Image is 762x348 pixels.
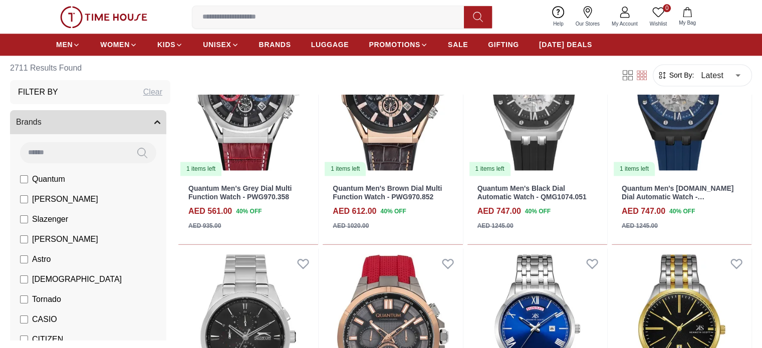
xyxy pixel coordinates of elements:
[477,184,587,201] a: Quantum Men's Black Dial Automatic Watch - QMG1074.051
[380,207,406,216] span: 40 % OFF
[547,4,570,30] a: Help
[157,40,175,50] span: KIDS
[539,36,592,54] a: [DATE] DEALS
[143,86,162,98] div: Clear
[369,40,420,50] span: PROMOTIONS
[488,36,519,54] a: GIFTING
[32,193,98,205] span: [PERSON_NAME]
[20,235,28,243] input: [PERSON_NAME]
[525,207,551,216] span: 40 % OFF
[325,162,366,176] div: 1 items left
[32,333,63,345] span: CITIZEN
[32,233,98,245] span: [PERSON_NAME]
[694,61,747,89] div: Latest
[369,36,428,54] a: PROMOTIONS
[622,184,733,209] a: Quantum Men's [DOMAIN_NAME] Dial Automatic Watch - QMG1074.699
[188,221,221,230] div: AED 935.00
[477,205,521,217] h4: AED 747.00
[549,20,568,28] span: Help
[32,213,68,225] span: Slazenger
[10,110,166,134] button: Brands
[20,255,28,263] input: Astro
[32,273,122,285] span: [DEMOGRAPHIC_DATA]
[572,20,604,28] span: Our Stores
[188,205,232,217] h4: AED 561.00
[20,335,28,343] input: CITIZEN
[614,162,655,176] div: 1 items left
[673,5,702,29] button: My Bag
[56,36,80,54] a: MEN
[448,36,468,54] a: SALE
[20,215,28,223] input: Slazenger
[675,19,700,27] span: My Bag
[622,205,665,217] h4: AED 747.00
[20,175,28,183] input: Quantum
[100,40,130,50] span: WOMEN
[20,295,28,303] input: Tornado
[236,207,262,216] span: 40 % OFF
[259,40,291,50] span: BRANDS
[180,162,221,176] div: 1 items left
[311,36,349,54] a: LUGGAGE
[488,40,519,50] span: GIFTING
[622,221,658,230] div: AED 1245.00
[570,4,606,30] a: Our Stores
[188,184,292,201] a: Quantum Men's Grey Dial Multi Function Watch - PWG970.358
[10,56,170,80] h6: 2711 Results Found
[469,162,511,176] div: 1 items left
[32,313,57,325] span: CASIO
[539,40,592,50] span: [DATE] DEALS
[311,40,349,50] span: LUGGAGE
[448,40,468,50] span: SALE
[56,40,73,50] span: MEN
[667,70,694,80] span: Sort By:
[663,4,671,12] span: 0
[20,195,28,203] input: [PERSON_NAME]
[100,36,137,54] a: WOMEN
[669,207,695,216] span: 40 % OFF
[60,6,147,28] img: ...
[203,40,231,50] span: UNISEX
[259,36,291,54] a: BRANDS
[333,205,376,217] h4: AED 612.00
[477,221,514,230] div: AED 1245.00
[20,315,28,323] input: CASIO
[644,4,673,30] a: 0Wishlist
[18,86,58,98] h3: Filter By
[32,253,51,265] span: Astro
[157,36,183,54] a: KIDS
[203,36,238,54] a: UNISEX
[657,70,694,80] button: Sort By:
[646,20,671,28] span: Wishlist
[20,275,28,283] input: [DEMOGRAPHIC_DATA]
[333,221,369,230] div: AED 1020.00
[333,184,442,201] a: Quantum Men's Brown Dial Multi Function Watch - PWG970.852
[32,293,61,305] span: Tornado
[608,20,642,28] span: My Account
[16,116,42,128] span: Brands
[32,173,65,185] span: Quantum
